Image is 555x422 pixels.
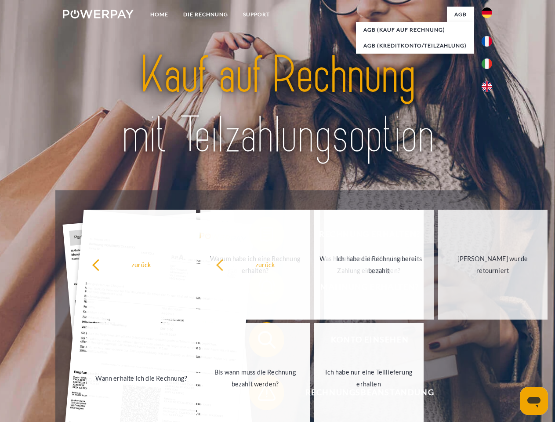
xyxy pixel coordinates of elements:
[482,7,492,18] img: de
[92,372,191,384] div: Wann erhalte ich die Rechnung?
[92,258,191,270] div: zurück
[330,253,428,276] div: Ich habe die Rechnung bereits bezahlt
[216,258,315,270] div: zurück
[482,81,492,92] img: en
[447,7,474,22] a: agb
[443,253,542,276] div: [PERSON_NAME] wurde retourniert
[482,58,492,69] img: it
[482,36,492,47] img: fr
[143,7,176,22] a: Home
[206,366,305,390] div: Bis wann muss die Rechnung bezahlt werden?
[520,387,548,415] iframe: Schaltfläche zum Öffnen des Messaging-Fensters
[176,7,236,22] a: DIE RECHNUNG
[356,22,474,38] a: AGB (Kauf auf Rechnung)
[84,42,471,168] img: title-powerpay_de.svg
[356,38,474,54] a: AGB (Kreditkonto/Teilzahlung)
[63,10,134,18] img: logo-powerpay-white.svg
[236,7,277,22] a: SUPPORT
[319,366,418,390] div: Ich habe nur eine Teillieferung erhalten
